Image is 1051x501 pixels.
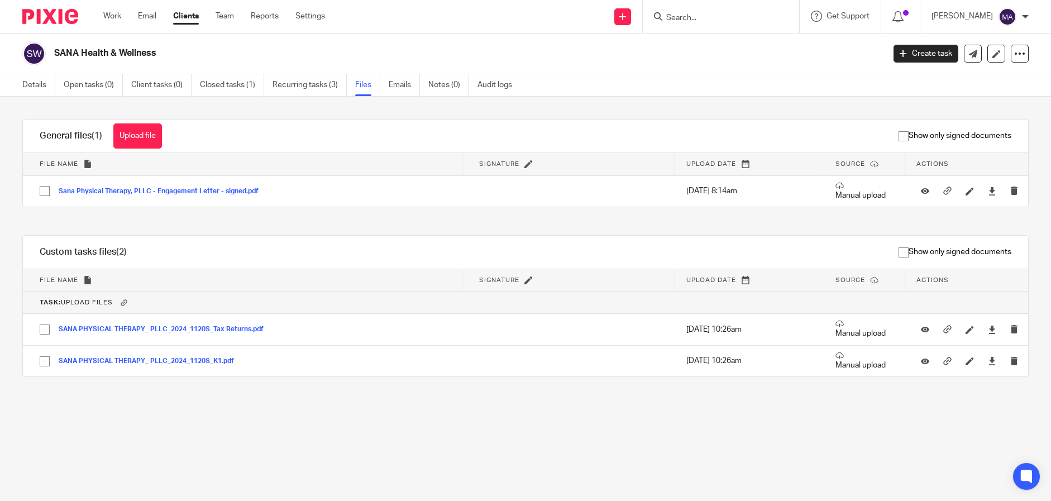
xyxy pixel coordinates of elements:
span: Get Support [827,12,870,20]
button: Upload file [113,123,162,149]
span: Source [835,277,865,283]
span: Signature [479,161,519,167]
img: svg%3E [999,8,1016,26]
a: Notes (0) [428,74,469,96]
img: Pixie [22,9,78,24]
p: [DATE] 10:26am [686,324,813,335]
a: Details [22,74,55,96]
h2: SANA Health & Wellness [54,47,712,59]
a: Create task [894,45,958,63]
a: Settings [295,11,325,22]
span: (1) [92,131,102,140]
span: Upload Files [40,299,113,306]
span: File name [40,277,78,283]
span: Source [835,161,865,167]
span: Show only signed documents [899,130,1011,141]
input: Select [34,180,55,202]
b: Task: [40,299,61,306]
a: Files [355,74,380,96]
span: Actions [916,277,949,283]
a: Open tasks (0) [64,74,123,96]
input: Select [34,351,55,372]
p: Manual upload [835,182,894,201]
button: SANA PHYSICAL THERAPY_ PLLC_2024_1120S_Tax Returns.pdf [59,326,272,333]
a: Closed tasks (1) [200,74,264,96]
span: Show only signed documents [899,246,1011,257]
span: Upload date [686,161,736,167]
a: Recurring tasks (3) [273,74,347,96]
img: svg%3E [22,42,46,65]
a: Work [103,11,121,22]
p: Manual upload [835,351,894,371]
span: Signature [479,277,519,283]
a: Clients [173,11,199,22]
span: Upload date [686,277,736,283]
p: [DATE] 8:14am [686,185,813,197]
a: Audit logs [477,74,520,96]
a: Download [988,355,996,366]
h1: Custom tasks files [40,246,127,258]
button: Sana Physical Therapy, PLLC - Engagement Letter - signed.pdf [59,188,267,195]
h1: General files [40,130,102,142]
p: [PERSON_NAME] [931,11,993,22]
a: Email [138,11,156,22]
a: Team [216,11,234,22]
span: (2) [116,247,127,256]
span: Actions [916,161,949,167]
a: Download [988,324,996,335]
a: Reports [251,11,279,22]
input: Search [665,13,766,23]
button: SANA PHYSICAL THERAPY_ PLLC_2024_1120S_K1.pdf [59,357,242,365]
a: Client tasks (0) [131,74,192,96]
span: File name [40,161,78,167]
a: Download [988,185,996,197]
p: Manual upload [835,319,894,339]
input: Select [34,319,55,340]
p: [DATE] 10:26am [686,355,813,366]
a: Emails [389,74,420,96]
